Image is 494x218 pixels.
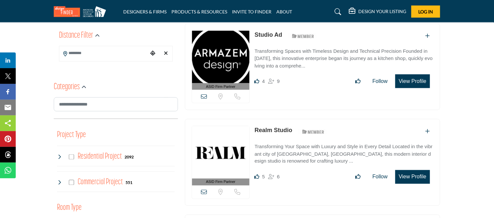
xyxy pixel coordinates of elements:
div: Followers [268,77,280,85]
img: Studio Ad [192,31,249,83]
a: Studio Ad [255,31,282,38]
button: Follow [368,75,392,88]
input: Select Commercial Project checkbox [69,180,74,185]
div: Followers [268,173,280,181]
h2: Categories [54,81,80,93]
span: 4 [262,78,265,84]
a: Transforming Your Space with Luxury and Style in Every Detail Located in the vibrant city of [GEO... [255,139,433,165]
a: ASID Firm Partner [192,126,249,186]
h4: Commercial Project: Involve the design, construction, or renovation of spaces used for business p... [78,177,123,188]
a: Add To List [425,33,430,39]
button: Like listing [351,75,365,88]
div: 551 Results For Commercial Project [126,180,132,186]
a: Search [328,7,346,17]
h4: Residential Project: Types of projects range from simple residential renovations to highly comple... [78,151,122,163]
a: PRODUCTS & RESOURCES [171,9,227,14]
div: DESIGN YOUR LISTING [349,8,406,16]
i: Likes [255,79,260,84]
button: Project Type [57,129,86,141]
button: Log In [411,6,440,18]
span: 9 [277,78,280,84]
button: Like listing [351,170,365,184]
p: Studio Ad [255,30,282,39]
button: Room Type [57,202,82,214]
div: Clear search location [161,47,171,61]
button: Follow [368,170,392,184]
span: 6 [277,174,280,180]
button: View Profile [395,170,430,184]
img: Realm Studio [192,126,249,179]
input: Select Residential Project checkbox [69,154,74,160]
img: ASID Members Badge Icon [288,32,318,40]
p: Transforming Spaces with Timeless Design and Technical Precision Founded in [DATE], this innovati... [255,48,433,70]
a: Transforming Spaces with Timeless Design and Technical Precision Founded in [DATE], this innovati... [255,44,433,70]
a: INVITE TO FINDER [232,9,271,14]
a: ASID Firm Partner [192,31,249,90]
span: Log In [419,9,433,14]
a: DESIGNERS & FIRMS [123,9,167,14]
p: Realm Studio [255,126,292,135]
h2: Distance Filter [59,30,93,42]
div: 2092 Results For Residential Project [125,154,134,160]
div: Choose your current location [148,47,158,61]
a: Realm Studio [255,127,292,133]
b: 551 [126,181,132,185]
span: ASID Firm Partner [206,84,236,89]
i: Likes [255,174,260,179]
b: 2092 [125,155,134,160]
p: Transforming Your Space with Luxury and Style in Every Detail Located in the vibrant city of [GEO... [255,143,433,165]
span: ASID Firm Partner [206,179,236,185]
input: Search Category [54,97,178,111]
h5: DESIGN YOUR LISTING [359,9,406,14]
button: View Profile [395,74,430,88]
span: 5 [262,174,265,180]
img: ASID Members Badge Icon [299,128,328,136]
a: Add To List [425,129,430,134]
img: Site Logo [54,6,109,17]
input: Search Location [59,47,148,60]
a: ABOUT [276,9,292,14]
